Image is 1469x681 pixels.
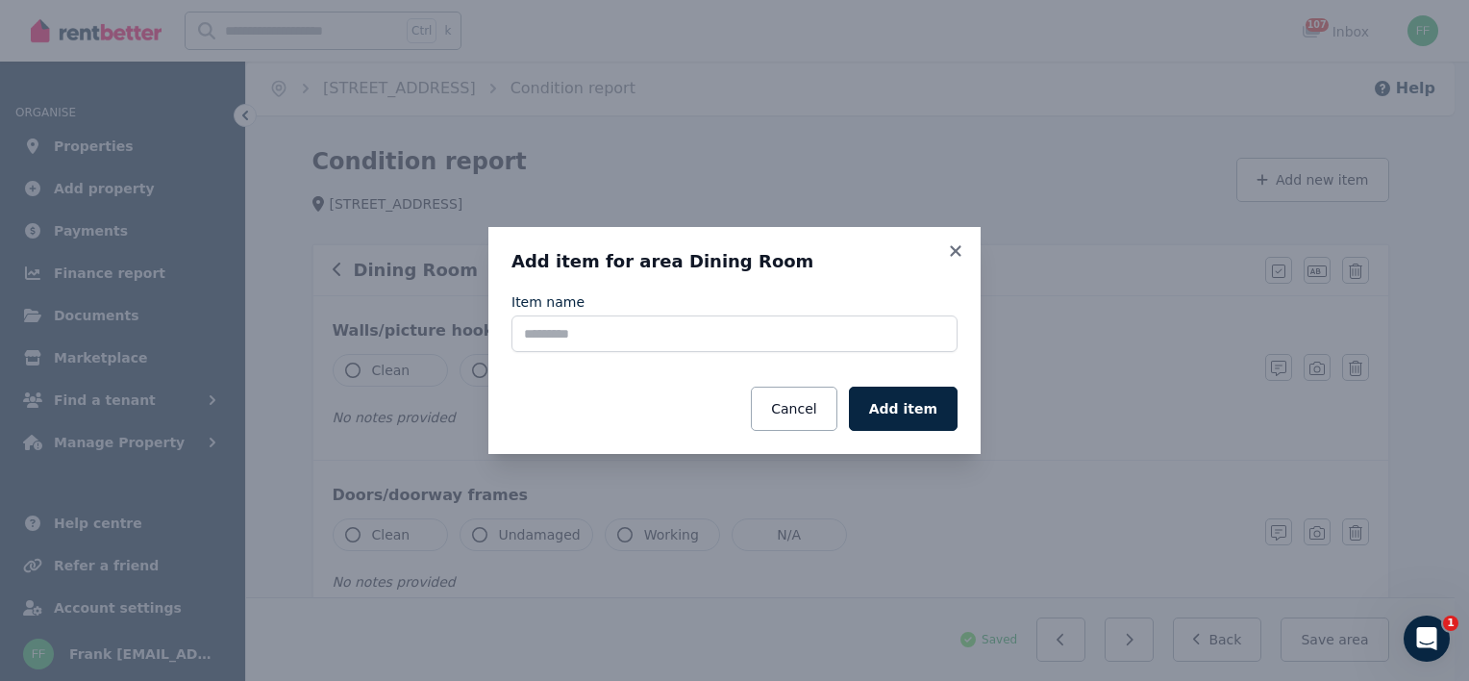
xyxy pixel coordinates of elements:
[1404,616,1450,662] iframe: Intercom live chat
[511,250,958,273] h3: Add item for area Dining Room
[849,387,958,431] button: Add item
[751,387,836,431] button: Cancel
[1443,616,1458,631] span: 1
[511,292,585,312] label: Item name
